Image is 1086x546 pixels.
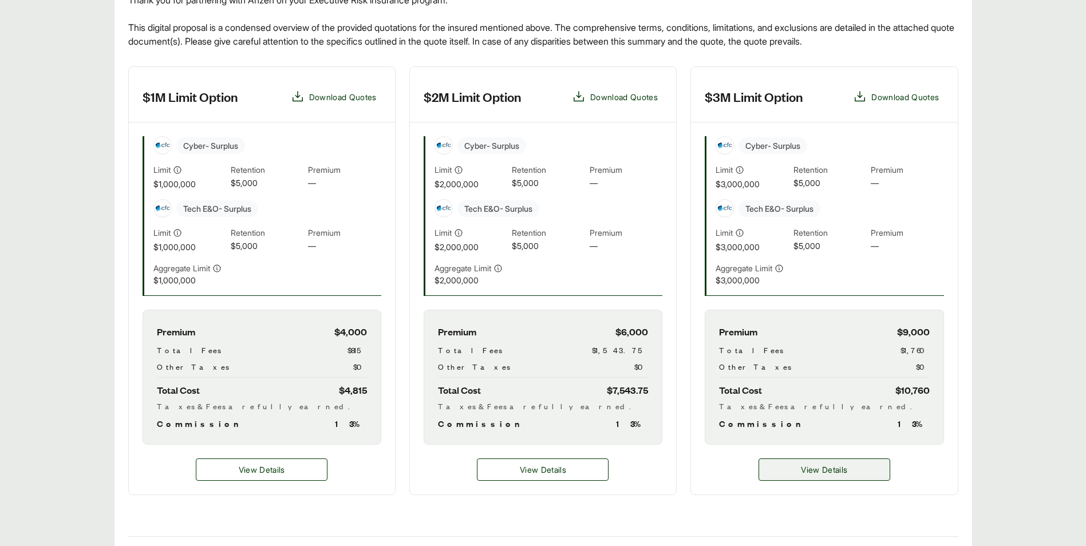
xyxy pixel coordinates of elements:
[157,417,244,430] span: Commission
[308,240,381,253] span: —
[895,382,930,398] span: $10,760
[898,417,930,430] span: 13 %
[590,177,662,190] span: —
[347,344,367,356] span: $815
[435,164,452,176] span: Limit
[759,458,890,481] button: View Details
[719,324,757,339] span: Premium
[716,274,788,286] span: $3,000,000
[512,177,585,190] span: $5,000
[759,458,890,481] a: $3M Limit Option details
[590,164,662,177] span: Premium
[438,324,476,339] span: Premium
[435,200,452,217] img: CFC
[153,178,226,190] span: $1,000,000
[871,91,939,103] span: Download Quotes
[848,85,943,108] button: Download Quotes
[157,400,367,412] div: Taxes & Fees are fully earned.
[308,177,381,190] span: —
[143,88,238,105] h3: $1M Limit Option
[153,274,226,286] span: $1,000,000
[590,91,658,103] span: Download Quotes
[157,361,229,373] span: Other Taxes
[196,458,327,481] a: $1M Limit Option details
[335,417,367,430] span: 13 %
[719,382,762,398] span: Total Cost
[739,137,807,154] span: Cyber - Surplus
[438,382,481,398] span: Total Cost
[196,458,327,481] button: View Details
[477,458,609,481] button: View Details
[512,164,585,177] span: Retention
[793,227,866,240] span: Retention
[719,344,783,356] span: Total Fees
[793,164,866,177] span: Retention
[590,240,662,253] span: —
[916,361,930,373] span: $0
[457,137,526,154] span: Cyber - Surplus
[157,324,195,339] span: Premium
[716,227,733,239] span: Limit
[231,177,303,190] span: $5,000
[286,85,381,108] button: Download Quotes
[153,164,171,176] span: Limit
[308,227,381,240] span: Premium
[435,178,507,190] span: $2,000,000
[176,200,258,217] span: Tech E&O - Surplus
[512,227,585,240] span: Retention
[615,324,648,339] span: $6,000
[308,164,381,177] span: Premium
[424,88,522,105] h3: $2M Limit Option
[153,241,226,253] span: $1,000,000
[719,361,791,373] span: Other Taxes
[520,464,566,476] span: View Details
[716,164,733,176] span: Limit
[435,262,491,274] span: Aggregate Limit
[716,137,733,154] img: CFC
[438,344,502,356] span: Total Fees
[901,344,930,356] span: $1,760
[719,400,929,412] div: Taxes & Fees are fully earned.
[793,177,866,190] span: $5,000
[157,344,221,356] span: Total Fees
[438,400,648,412] div: Taxes & Fees are fully earned.
[716,200,733,217] img: CFC
[567,85,662,108] button: Download Quotes
[438,417,525,430] span: Commission
[435,137,452,154] img: CFC
[154,200,171,217] img: CFC
[871,227,943,240] span: Premium
[477,458,609,481] a: $2M Limit Option details
[435,227,452,239] span: Limit
[438,361,510,373] span: Other Taxes
[793,240,866,253] span: $5,000
[157,382,200,398] span: Total Cost
[334,324,367,339] span: $4,000
[871,164,943,177] span: Premium
[339,382,367,398] span: $4,815
[231,227,303,240] span: Retention
[739,200,820,217] span: Tech E&O - Surplus
[176,137,245,154] span: Cyber - Surplus
[590,227,662,240] span: Premium
[897,324,930,339] span: $9,000
[309,91,377,103] span: Download Quotes
[634,361,648,373] span: $0
[871,240,943,253] span: —
[231,164,303,177] span: Retention
[457,200,539,217] span: Tech E&O - Surplus
[154,137,171,154] img: CFC
[435,274,507,286] span: $2,000,000
[719,417,806,430] span: Commission
[435,241,507,253] span: $2,000,000
[231,240,303,253] span: $5,000
[801,464,847,476] span: View Details
[592,344,648,356] span: $1,543.75
[353,361,367,373] span: $0
[607,382,648,398] span: $7,543.75
[153,262,210,274] span: Aggregate Limit
[871,177,943,190] span: —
